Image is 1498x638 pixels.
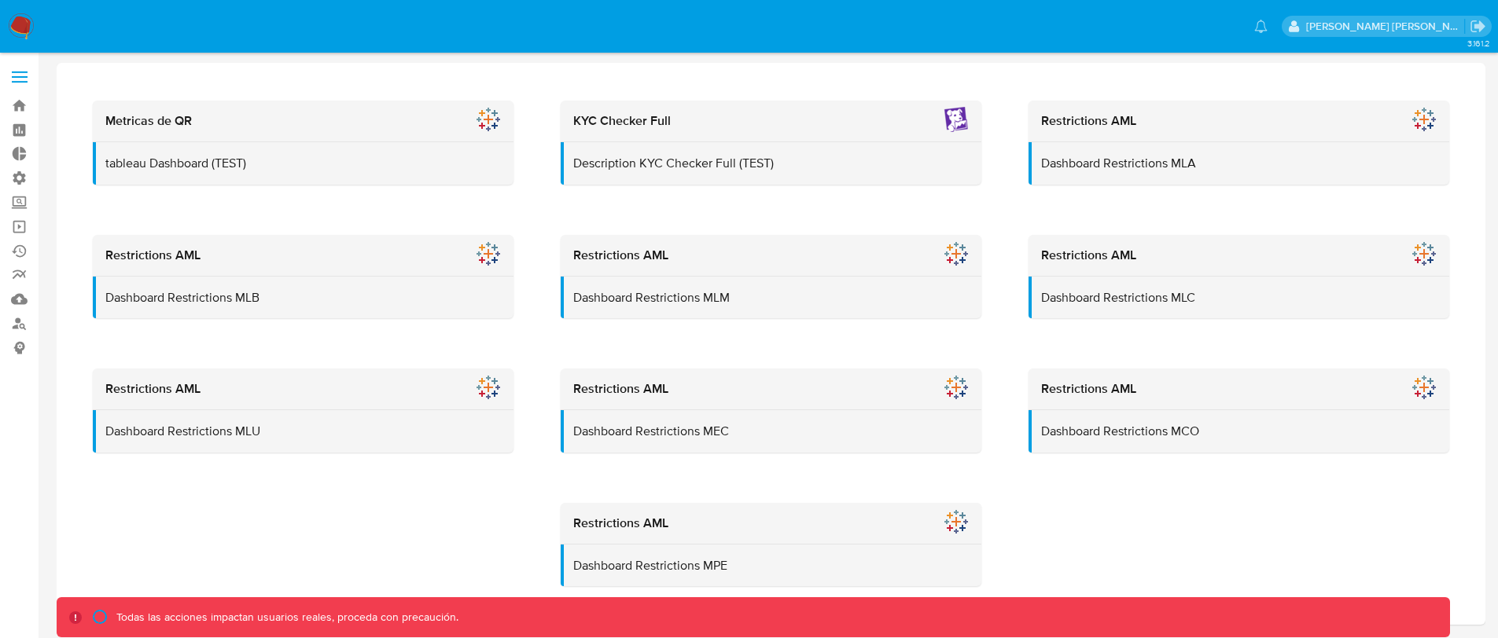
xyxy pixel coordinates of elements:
a: Salir [1470,18,1486,35]
h2: Restrictions AML [1041,381,1437,397]
img: Restrictions AML [1412,107,1437,132]
img: Restrictions AML [476,375,501,400]
h2: Metricas de QR [105,113,502,129]
p: Dashboard Restrictions MCO [1041,423,1437,440]
p: Description KYC Checker Full (TEST) [573,155,970,172]
img: Restrictions AML [1412,241,1437,266]
p: Todas las acciones impactan usuarios reales, proceda con precaución. [112,610,458,625]
p: Dashboard Restrictions MLM [573,289,970,306]
img: Restrictions AML [944,375,969,400]
h2: Restrictions AML [573,381,970,397]
h2: Restrictions AML [105,381,502,397]
p: Dashboard Restrictions MLB [105,289,502,306]
img: Restrictions AML [476,241,501,266]
p: tableau Dashboard (TEST) [105,155,502,172]
h2: Restrictions AML [105,247,502,263]
p: Dashboard Restrictions MLC [1041,289,1437,306]
p: Dashboard Restrictions MLA [1041,155,1437,172]
h2: Restrictions AML [573,247,970,263]
h2: KYC Checker Full [573,113,970,129]
p: Dashboard Restrictions MLU [105,423,502,440]
p: omar.guzman@mercadolibre.com.co [1306,19,1465,34]
img: KYC Checker Full [944,107,969,132]
img: Metricas de QR [476,107,501,132]
img: Restrictions AML [1412,375,1437,400]
p: Dashboard Restrictions MPE [573,557,970,574]
h2: Restrictions AML [573,515,970,531]
p: Dashboard Restrictions MEC [573,423,970,440]
h2: Restrictions AML [1041,247,1437,263]
h2: Restrictions AML [1041,113,1437,129]
img: Restrictions AML [944,509,969,534]
img: Restrictions AML [944,241,969,266]
a: Notificaciones [1254,20,1268,33]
